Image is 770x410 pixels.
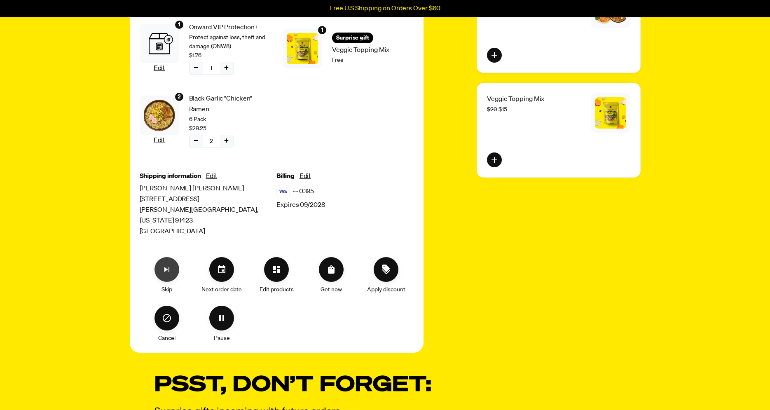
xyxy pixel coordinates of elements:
[140,19,271,78] div: Subscription product: Onward VIP Protection+
[283,19,414,78] div: Subscription product: Veggie Topping Mix
[210,64,212,73] span: 1
[487,96,544,103] span: Veggie Topping Mix
[140,226,277,237] span: [GEOGRAPHIC_DATA]
[174,20,184,30] div: 1 units of item: Onward VIP Protection+
[190,62,203,74] button: Decrease quantity
[487,107,507,112] span: $15
[209,257,234,282] button: Set your next order date
[332,56,344,65] span: Free
[276,200,325,211] span: Expires 09/2028
[264,257,289,282] button: Edit products
[161,285,172,294] span: Skip
[154,63,165,74] button: Edit
[300,171,311,182] button: Edit
[144,28,175,59] img: Onward VIP Protection+
[293,186,314,197] span: ···· 0395
[190,135,203,147] button: Decrease quantity
[317,25,327,35] div: 1 units of item: Veggie Topping Mix
[210,137,213,146] span: 2
[174,92,184,102] div: 2 units of item: Black Garlic "Chicken" Ramen
[140,194,277,205] span: [STREET_ADDRESS]
[336,33,369,42] span: Surprise gift
[260,285,294,294] span: Edit products
[140,171,201,182] span: Shipping information
[330,5,440,12] p: Free U.S Shipping on Orders Over $60
[321,26,323,35] span: 1
[189,33,271,51] span: Protect against loss, theft and damage (ONW8)
[189,115,271,124] span: 6 Pack
[374,257,398,282] button: Apply discount
[209,306,234,330] button: Pause
[220,62,233,74] button: Increase quantity
[189,124,206,133] span: $29.25
[367,285,405,294] span: Apply discount
[214,334,230,343] span: Pause
[276,185,290,198] img: svg%3E
[154,135,165,146] button: Edit
[220,135,233,147] button: Increase quantity
[201,285,242,294] span: Next order date
[276,171,295,182] span: Billing
[154,257,179,282] button: Skip subscription
[154,306,179,330] button: Cancel
[178,20,180,29] span: 1
[189,94,271,115] span: Black Garlic "Chicken" Ramen
[319,257,344,282] button: Order Now
[189,51,201,60] span: $1.76
[189,22,271,33] span: Onward VIP Protection+
[178,92,181,101] span: 2
[332,45,414,56] span: Veggie Topping Mix
[144,100,175,131] img: Black Garlic "Chicken" Ramen
[321,285,342,294] span: Get now
[140,205,277,226] span: [PERSON_NAME][GEOGRAPHIC_DATA] , [US_STATE] 91423
[206,171,217,182] button: Edit
[158,334,176,343] span: Cancel
[487,107,497,112] s: $20
[140,257,414,343] div: Make changes for subscription
[140,90,271,151] div: Subscription product: Black Garlic "Chicken" Ramen
[287,33,318,64] img: Veggie Topping Mix
[595,97,626,129] img: Veggie Topping Mix
[140,183,277,194] span: [PERSON_NAME] [PERSON_NAME]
